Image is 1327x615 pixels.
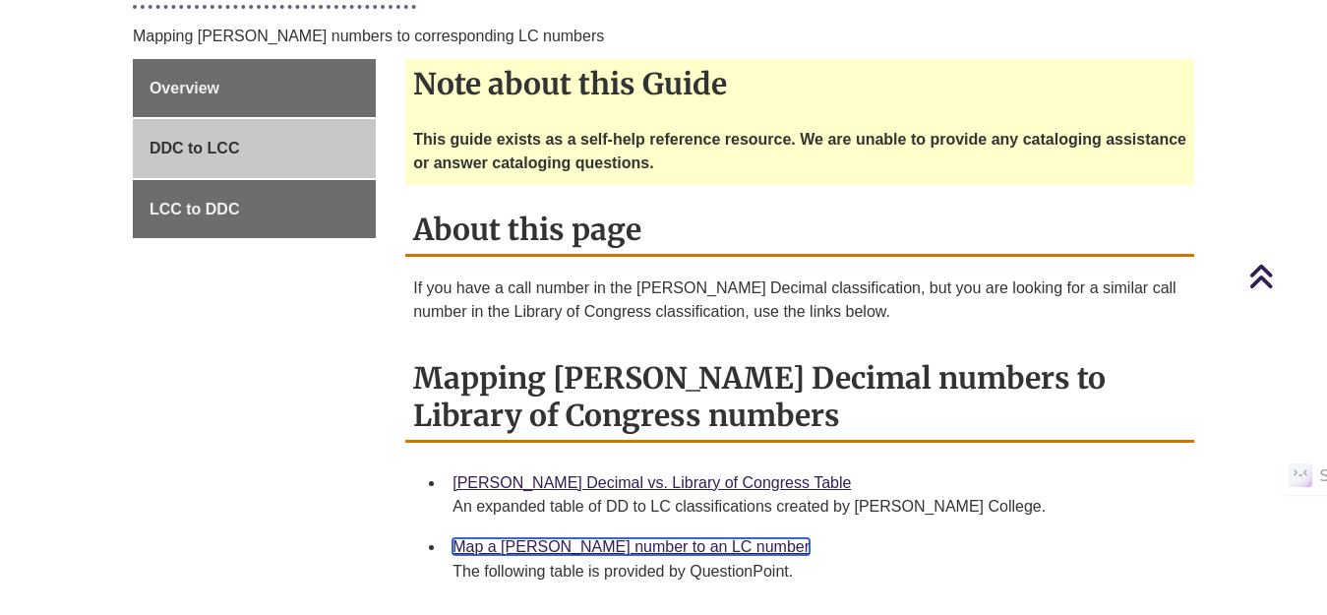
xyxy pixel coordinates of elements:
div: An expanded table of DD to LC classifications created by [PERSON_NAME] College. [452,495,1178,519]
a: DDC to LCC [133,119,376,178]
div: The following table is provided by QuestionPoint. [452,560,1178,584]
span: Overview [150,80,219,96]
span: DDC to LCC [150,140,240,156]
span: Mapping [PERSON_NAME] numbers to corresponding LC numbers [133,28,604,44]
p: If you have a call number in the [PERSON_NAME] Decimal classification, but you are looking for a ... [413,277,1186,324]
strong: This guide exists as a self-help reference resource. We are unable to provide any cataloging assi... [413,131,1186,171]
h2: Mapping [PERSON_NAME] Decimal numbers to Library of Congress numbers [405,353,1194,443]
h2: About this page [405,205,1194,257]
h2: Note about this Guide [405,59,1194,108]
div: Guide Page Menu [133,59,376,239]
a: Overview [133,59,376,118]
a: Back to Top [1248,263,1322,289]
a: [PERSON_NAME] Decimal vs. Library of Congress Table [452,474,851,491]
span: LCC to DDC [150,201,240,217]
a: Map a [PERSON_NAME] number to an LC number [452,538,810,555]
a: LCC to DDC [133,180,376,239]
